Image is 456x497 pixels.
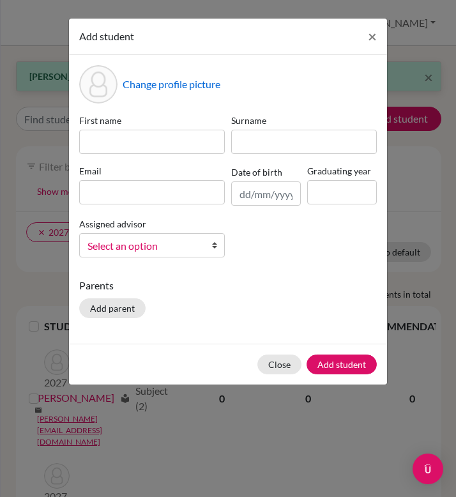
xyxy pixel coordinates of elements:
[257,355,301,374] button: Close
[307,164,377,178] label: Graduating year
[79,278,377,293] p: Parents
[358,19,387,54] button: Close
[231,114,377,127] label: Surname
[231,181,301,206] input: dd/mm/yyyy
[307,355,377,374] button: Add student
[413,454,443,484] div: Open Intercom Messenger
[79,65,118,103] div: Profile picture
[79,114,225,127] label: First name
[79,164,225,178] label: Email
[231,165,282,179] label: Date of birth
[79,30,134,42] span: Add student
[79,217,146,231] label: Assigned advisor
[368,27,377,45] span: ×
[87,238,200,254] span: Select an option
[79,298,146,318] button: Add parent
